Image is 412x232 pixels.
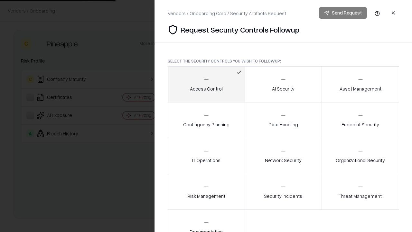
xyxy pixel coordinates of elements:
[245,174,322,210] button: Security Incidents
[245,102,322,138] button: Data Handling
[264,193,302,199] p: Security Incidents
[183,121,229,128] p: Contingency Planning
[322,138,399,174] button: Organizational Security
[245,138,322,174] button: Network Security
[272,85,295,92] p: AI Security
[342,121,379,128] p: Endpoint Security
[322,66,399,102] button: Asset Management
[168,174,245,210] button: Risk Management
[168,10,286,17] div: Vendors / Onboarding Card / Security Artifacts Request
[168,58,399,64] p: Select the security controls you wish to followup:
[187,193,225,199] p: Risk Management
[168,66,245,102] button: Access Control
[192,157,220,164] p: IT Operations
[168,102,245,138] button: Contingency Planning
[181,24,299,35] p: Request Security Controls Followup
[339,193,382,199] p: Threat Management
[265,157,302,164] p: Network Security
[190,85,223,92] p: Access Control
[268,121,298,128] p: Data Handling
[322,102,399,138] button: Endpoint Security
[168,138,245,174] button: IT Operations
[340,85,381,92] p: Asset Management
[245,66,322,102] button: AI Security
[336,157,385,164] p: Organizational Security
[322,174,399,210] button: Threat Management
